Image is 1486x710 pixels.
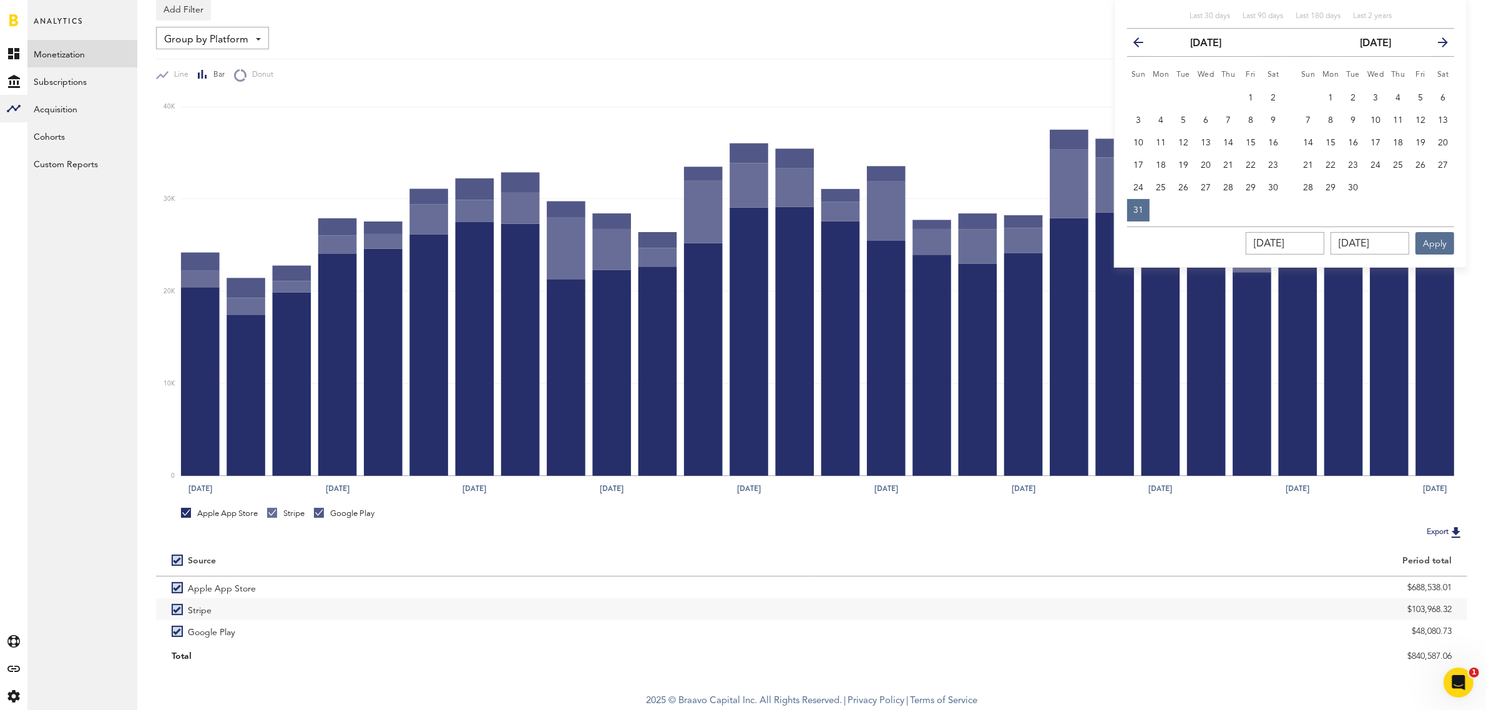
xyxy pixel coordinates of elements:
button: 24 [1127,177,1150,199]
button: 6 [1432,87,1454,109]
span: 3 [1373,94,1378,102]
button: 5 [1409,87,1432,109]
span: 26 [1178,183,1188,192]
small: Sunday [1132,71,1146,79]
span: 24 [1133,183,1143,192]
iframe: Intercom live chat [1444,668,1474,698]
span: 23 [1268,161,1278,170]
button: 16 [1262,132,1284,154]
text: [DATE] [326,483,350,494]
button: 13 [1432,109,1454,132]
span: 28 [1303,183,1313,192]
span: 19 [1415,139,1425,147]
span: 16 [1348,139,1358,147]
button: 10 [1127,132,1150,154]
text: 10K [164,381,175,387]
button: 20 [1195,154,1217,177]
button: 27 [1432,154,1454,177]
button: 3 [1364,87,1387,109]
span: 1 [1469,668,1479,678]
small: Wednesday [1198,71,1215,79]
text: 20K [164,288,175,294]
button: 12 [1172,132,1195,154]
button: 24 [1364,154,1387,177]
button: 23 [1262,154,1284,177]
button: 26 [1172,177,1195,199]
button: 4 [1387,87,1409,109]
div: Period total [828,556,1452,567]
text: 40K [164,104,175,110]
span: 20 [1201,161,1211,170]
span: 13 [1438,116,1448,125]
span: 18 [1393,139,1403,147]
button: 9 [1342,109,1364,132]
button: 21 [1297,154,1319,177]
button: 22 [1319,154,1342,177]
div: $103,968.32 [828,600,1452,619]
span: 29 [1326,183,1336,192]
button: 13 [1195,132,1217,154]
button: 8 [1319,109,1342,132]
button: 21 [1217,154,1239,177]
button: 30 [1262,177,1284,199]
span: 6 [1203,116,1208,125]
button: 2 [1342,87,1364,109]
text: [DATE] [1012,483,1035,494]
span: 5 [1418,94,1423,102]
span: 24 [1371,161,1381,170]
span: 17 [1133,161,1143,170]
span: 21 [1303,161,1313,170]
span: Bar [208,70,225,80]
span: 13 [1201,139,1211,147]
strong: [DATE] [1360,39,1391,49]
button: 19 [1409,132,1432,154]
div: $688,538.01 [828,578,1452,597]
span: Line [169,70,188,80]
span: 28 [1223,183,1233,192]
button: 11 [1387,109,1409,132]
a: Subscriptions [27,67,137,95]
span: 14 [1303,139,1313,147]
button: 25 [1387,154,1409,177]
span: Last 90 days [1243,12,1283,20]
button: 1 [1319,87,1342,109]
a: Cohorts [27,122,137,150]
span: 8 [1328,116,1333,125]
img: Export [1449,525,1464,540]
span: 4 [1396,94,1400,102]
button: 20 [1432,132,1454,154]
button: 7 [1297,109,1319,132]
span: 30 [1268,183,1278,192]
button: 26 [1409,154,1432,177]
span: Last 2 years [1353,12,1392,20]
span: 20 [1438,139,1448,147]
span: 31 [1133,206,1143,215]
span: 26 [1415,161,1425,170]
span: 10 [1133,139,1143,147]
button: 17 [1364,132,1387,154]
text: 30K [164,196,175,202]
small: Monday [1153,71,1170,79]
button: 29 [1319,177,1342,199]
span: 7 [1226,116,1231,125]
button: 28 [1217,177,1239,199]
a: Acquisition [27,95,137,122]
button: 7 [1217,109,1239,132]
button: 31 [1127,199,1150,221]
span: Last 30 days [1190,12,1230,20]
button: 30 [1342,177,1364,199]
small: Friday [1415,71,1425,79]
small: Saturday [1268,71,1279,79]
div: Total [172,647,796,666]
button: 19 [1172,154,1195,177]
span: 5 [1181,116,1186,125]
span: 22 [1326,161,1336,170]
button: 29 [1239,177,1262,199]
a: Monetization [27,40,137,67]
small: Sunday [1301,71,1316,79]
span: 11 [1156,139,1166,147]
button: 5 [1172,109,1195,132]
button: 23 [1342,154,1364,177]
div: Apple App Store [181,508,258,519]
span: 30 [1348,183,1358,192]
